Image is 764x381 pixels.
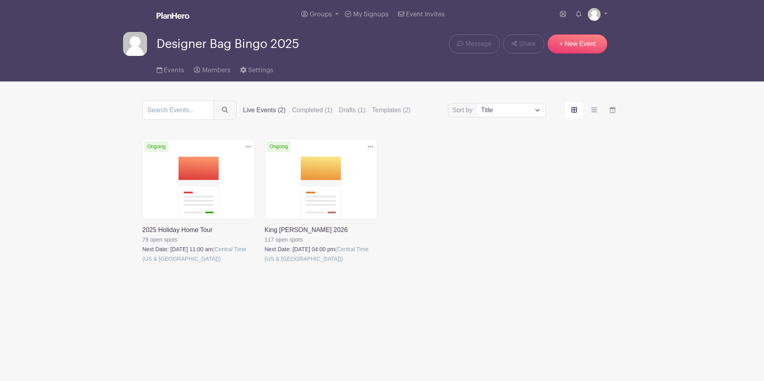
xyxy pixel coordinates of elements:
a: Share [503,34,544,54]
div: order and view [565,102,622,118]
label: Templates (2) [372,105,411,115]
span: Events [164,67,184,73]
input: Search Events... [142,101,214,120]
span: Groups [310,11,332,18]
label: Live Events (2) [243,105,286,115]
span: Event Invites [406,11,445,18]
a: Message [449,34,499,54]
img: default-ce2991bfa6775e67f084385cd625a349d9dcbb7a52a09fb2fda1e96e2d18dcdb.png [588,8,601,21]
label: Completed (1) [292,105,332,115]
span: My Signups [353,11,388,18]
span: Members [202,67,231,73]
label: Drafts (1) [339,105,366,115]
div: filters [243,105,411,115]
a: Settings [240,56,273,81]
span: Designer Bag Bingo 2025 [157,38,299,51]
span: Share [519,39,536,49]
span: Settings [248,67,273,73]
span: Message [466,39,491,49]
img: logo_white-6c42ec7e38ccf1d336a20a19083b03d10ae64f83f12c07503d8b9e83406b4c7d.svg [157,12,189,19]
a: + New Event [547,34,607,54]
label: Sort by [452,105,475,115]
a: Members [194,56,230,81]
img: default-ce2991bfa6775e67f084385cd625a349d9dcbb7a52a09fb2fda1e96e2d18dcdb.png [123,32,147,56]
a: Events [157,56,184,81]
